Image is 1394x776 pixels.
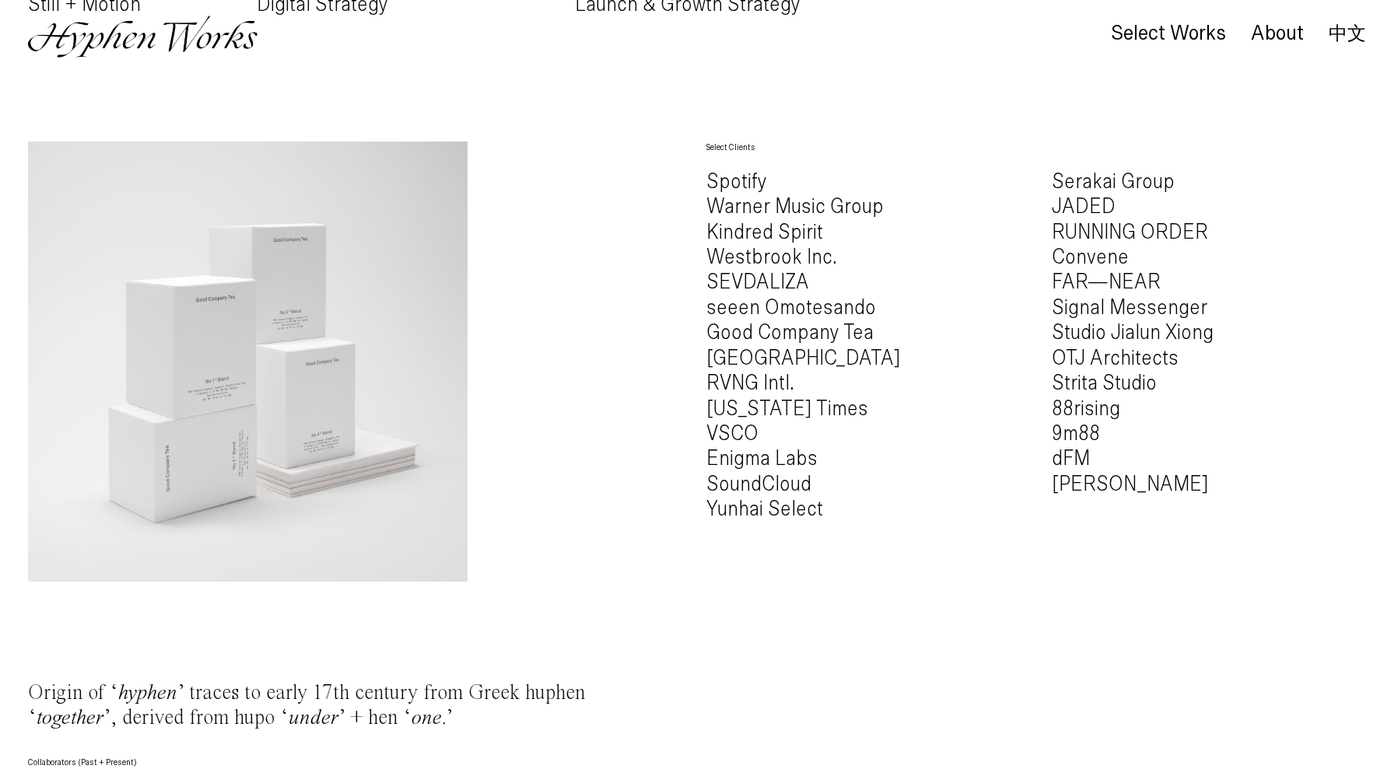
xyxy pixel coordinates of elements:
[28,142,468,581] img: 8bb80bf7-c7a2-4c01-9f14-01d356997450_005+hyphen+works.jpg
[1111,23,1226,44] div: Select Works
[706,142,1021,153] h6: Select Clients
[1111,26,1226,43] a: Select Works
[28,681,586,732] p: Origin of ‘ ’ traces to early 17th century from Greek huphen ‘ ’, derived from hupo ‘ ’ + hen ‘ .’
[118,683,177,704] em: hyphen
[1251,26,1304,43] a: About
[1052,170,1366,497] h4: Serakai Group JADED RUNNING ORDER Convene FAR—NEAR Signal Messenger Studio Jialun Xiong OTJ Archi...
[28,16,257,58] img: Hyphen Works
[289,708,338,729] em: under
[28,757,586,768] h6: Collaborators (Past + Present)
[1329,25,1366,42] a: 中文
[706,170,1021,523] h4: Spotify Warner Music Group Kindred Spirit Westbrook Inc. SEVDALIZA seeen Omotesando Good Company ...
[412,708,442,729] em: one
[37,708,103,729] em: together
[1251,23,1304,44] div: About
